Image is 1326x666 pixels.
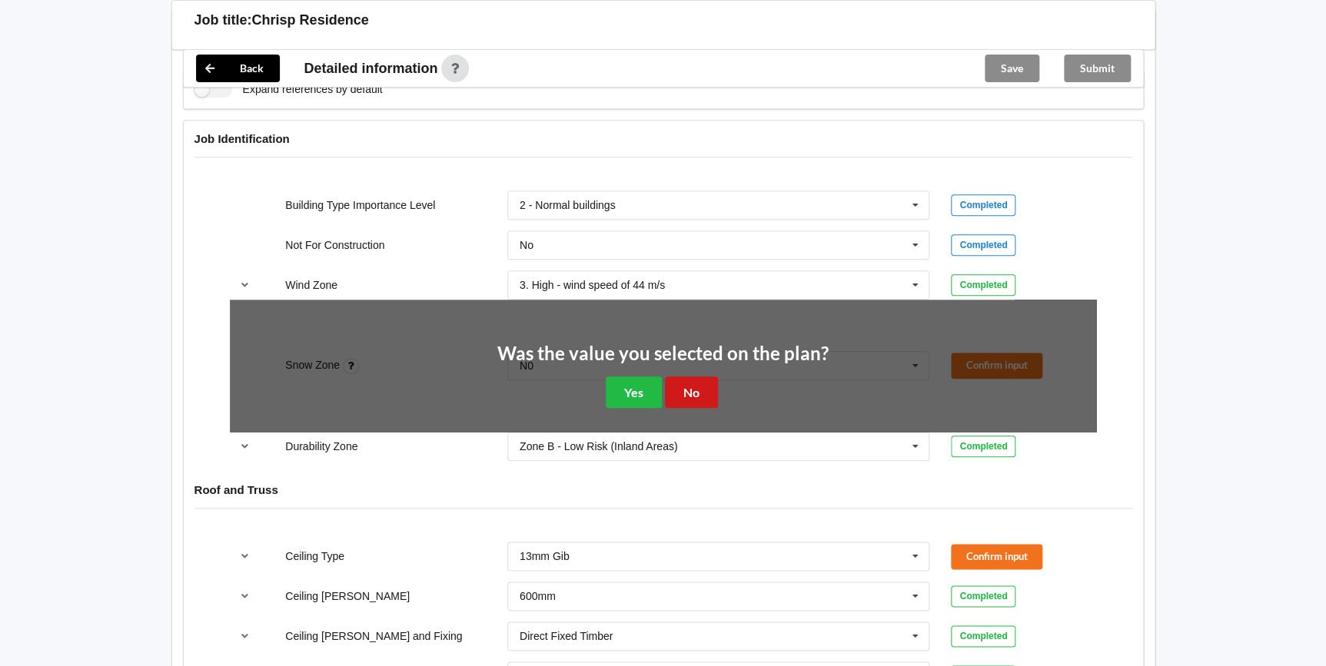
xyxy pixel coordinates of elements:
[285,279,337,291] label: Wind Zone
[285,239,384,251] label: Not For Construction
[252,12,369,29] h3: Chrisp Residence
[951,544,1042,569] button: Confirm input
[951,585,1015,607] div: Completed
[196,55,280,82] button: Back
[951,436,1015,457] div: Completed
[520,441,677,452] div: Zone B - Low Risk (Inland Areas)
[606,376,662,408] button: Yes
[230,622,260,650] button: reference-toggle
[285,630,462,642] label: Ceiling [PERSON_NAME] and Fixing
[520,551,570,562] div: 13mm Gib
[951,625,1015,647] div: Completed
[951,234,1015,256] div: Completed
[285,440,357,452] label: Durability Zone
[497,342,829,366] h2: Was the value you selected on the plan?
[951,274,1015,296] div: Completed
[951,194,1015,216] div: Completed
[230,271,260,299] button: reference-toggle
[230,542,260,570] button: reference-toggle
[194,81,383,98] label: Expand references by default
[665,376,718,408] button: No
[520,631,613,641] div: Direct Fixed Timber
[194,12,252,29] h3: Job title:
[230,582,260,610] button: reference-toggle
[304,61,438,75] span: Detailed information
[285,199,435,211] label: Building Type Importance Level
[520,240,533,250] div: No
[520,591,556,601] div: 600mm
[230,432,260,460] button: reference-toggle
[285,590,410,602] label: Ceiling [PERSON_NAME]
[194,131,1132,146] h4: Job Identification
[520,280,665,290] div: 3. High - wind speed of 44 m/s
[285,550,344,562] label: Ceiling Type
[194,482,1132,497] h4: Roof and Truss
[520,200,616,210] div: 2 - Normal buildings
